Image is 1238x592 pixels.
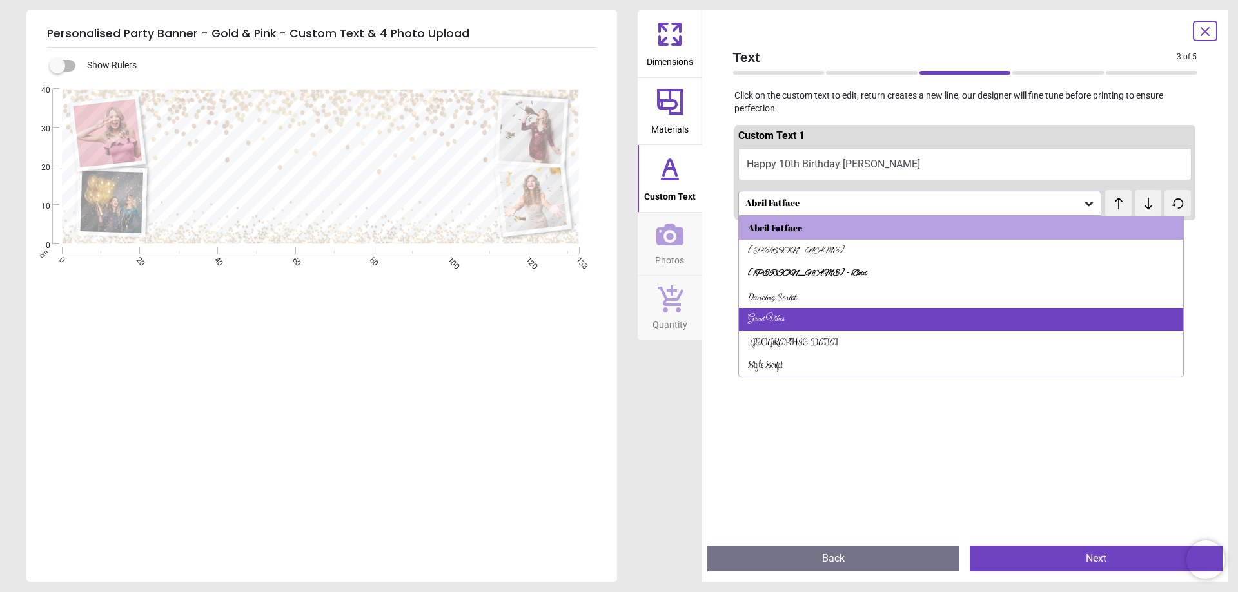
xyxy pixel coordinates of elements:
span: Quantity [653,312,687,332]
span: Dimensions [647,50,693,69]
p: Click on the custom text to edit, return creates a new line, our designer will fine tune before p... [723,90,1208,115]
span: Custom Text 1 [738,129,805,142]
button: Photos [638,213,702,276]
span: Text [733,48,1177,66]
span: 3 of 5 [1177,52,1197,62]
div: Great Vibes [748,313,785,326]
button: Materials [638,78,702,145]
div: [GEOGRAPHIC_DATA] [748,336,838,349]
span: 10 [26,201,50,212]
button: Happy 10th Birthday [PERSON_NAME] [738,148,1192,180]
div: Show Rulers [57,58,617,73]
iframe: Brevo live chat [1186,540,1225,579]
div: Style Script [748,359,783,372]
span: 40 [26,85,50,96]
h5: Personalised Party Banner - Gold & Pink - Custom Text & 4 Photo Upload [47,21,596,48]
button: Back [707,546,960,571]
button: Quantity [638,276,702,340]
button: Custom Text [638,145,702,212]
span: Photos [655,248,684,267]
button: Dimensions [638,10,702,77]
div: Abril Fatface [744,198,1083,209]
span: 20 [26,162,50,173]
div: Abril Fatface [748,222,802,234]
span: 30 [26,124,50,135]
span: 0 [26,240,50,251]
div: [PERSON_NAME] - Bold [748,267,867,280]
button: Next [970,546,1223,571]
span: Custom Text [644,184,696,204]
span: Materials [651,117,689,137]
div: Dancing Script [748,291,797,303]
div: [PERSON_NAME] [748,245,845,258]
